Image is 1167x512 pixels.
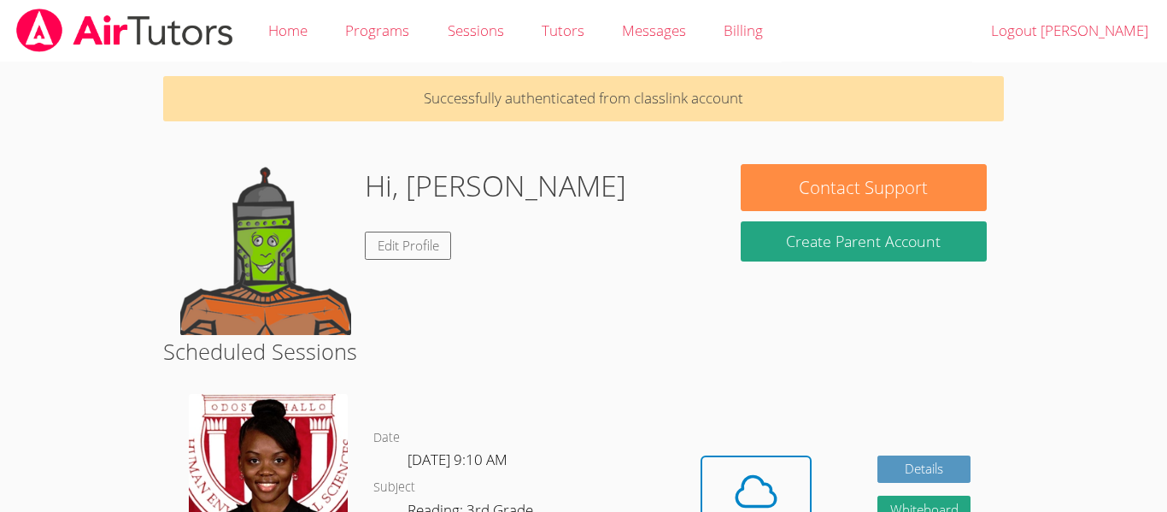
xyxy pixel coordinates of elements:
[741,164,987,211] button: Contact Support
[163,76,1004,121] p: Successfully authenticated from classlink account
[15,9,235,52] img: airtutors_banner-c4298cdbf04f3fff15de1276eac7730deb9818008684d7c2e4769d2f7ddbe033.png
[365,232,452,260] a: Edit Profile
[373,477,415,498] dt: Subject
[163,335,1004,368] h2: Scheduled Sessions
[622,21,686,40] span: Messages
[180,164,351,335] img: default.png
[877,456,971,484] a: Details
[365,164,626,208] h1: Hi, [PERSON_NAME]
[741,221,987,262] button: Create Parent Account
[408,450,507,469] span: [DATE] 9:10 AM
[373,427,400,449] dt: Date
